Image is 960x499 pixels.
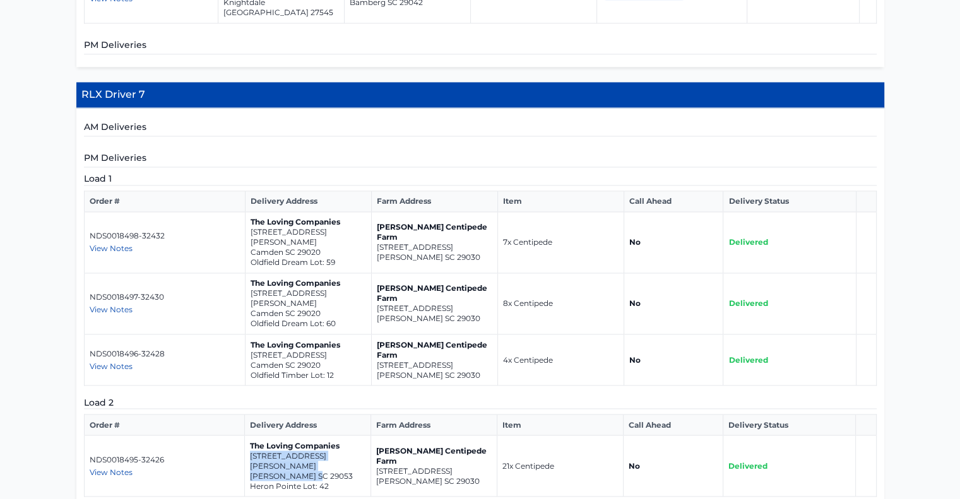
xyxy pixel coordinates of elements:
[251,349,366,360] p: [STREET_ADDRESS]
[84,396,877,409] h5: Load 2
[377,370,492,380] p: [PERSON_NAME] SC 29030
[90,305,133,314] span: View Notes
[90,231,240,241] p: NDS0018498-32432
[497,334,624,385] td: 4x Centipede
[624,191,723,212] th: Call Ahead
[376,466,492,476] p: [STREET_ADDRESS]
[377,242,492,252] p: [STREET_ADDRESS]
[251,370,366,380] p: Oldfield Timber Lot: 12
[629,298,641,308] strong: No
[84,414,244,435] th: Order #
[84,120,877,136] h5: AM Deliveries
[497,273,624,334] td: 8x Centipede
[250,450,365,471] p: [STREET_ADDRESS][PERSON_NAME]
[629,237,641,247] strong: No
[497,414,623,435] th: Item
[377,339,492,360] p: [PERSON_NAME] Centipede Farm
[251,308,366,319] p: Camden SC 29020
[245,191,371,212] th: Delivery Address
[723,414,856,435] th: Delivery Status
[251,257,366,267] p: Oldfield Dream Lot: 59
[251,278,366,288] p: The Loving Companies
[250,481,365,491] p: Heron Pointe Lot: 42
[377,283,492,303] p: [PERSON_NAME] Centipede Farm
[728,461,767,470] span: Delivered
[90,361,133,370] span: View Notes
[370,414,497,435] th: Farm Address
[76,82,884,108] h4: RLX Driver 7
[90,454,239,464] p: NDS0018495-32426
[629,461,640,470] strong: No
[377,222,492,242] p: [PERSON_NAME] Centipede Farm
[250,471,365,481] p: [PERSON_NAME] SC 29053
[251,319,366,329] p: Oldfield Dream Lot: 60
[90,292,240,302] p: NDS0018497-32430
[84,151,877,167] h5: PM Deliveries
[251,227,366,247] p: [STREET_ADDRESS][PERSON_NAME]
[90,348,240,358] p: NDS0018496-32428
[84,172,877,185] h5: Load 1
[251,360,366,370] p: Camden SC 29020
[251,288,366,308] p: [STREET_ADDRESS][PERSON_NAME]
[728,355,767,364] span: Delivered
[376,476,492,486] p: [PERSON_NAME] SC 29030
[376,445,492,466] p: [PERSON_NAME] Centipede Farm
[629,355,641,364] strong: No
[251,247,366,257] p: Camden SC 29020
[377,252,492,262] p: [PERSON_NAME] SC 29030
[728,237,767,247] span: Delivered
[497,191,624,212] th: Item
[623,414,723,435] th: Call Ahead
[377,360,492,370] p: [STREET_ADDRESS]
[377,314,492,324] p: [PERSON_NAME] SC 29030
[251,339,366,349] p: The Loving Companies
[84,38,877,54] h5: PM Deliveries
[251,217,366,227] p: The Loving Companies
[728,298,767,308] span: Delivered
[244,414,370,435] th: Delivery Address
[497,435,623,496] td: 21x Centipede
[497,212,624,273] td: 7x Centipede
[723,191,856,212] th: Delivery Status
[90,244,133,253] span: View Notes
[371,191,497,212] th: Farm Address
[377,303,492,314] p: [STREET_ADDRESS]
[84,191,245,212] th: Order #
[250,440,365,450] p: The Loving Companies
[90,467,133,476] span: View Notes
